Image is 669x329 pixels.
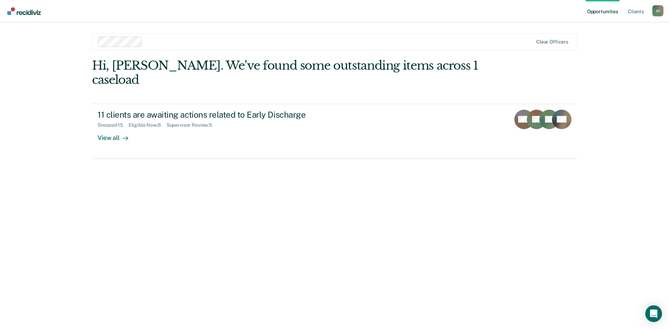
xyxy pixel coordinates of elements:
div: Hi, [PERSON_NAME]. We’ve found some outstanding items across 1 caseload [92,58,480,87]
button: Profile dropdown button [652,5,663,16]
a: 11 clients are awaiting actions related to Early DischargeSnoozed:15Eligible Now:6Supervisor Revi... [92,104,577,159]
div: Snoozed : 15 [98,122,129,128]
div: View all [98,128,137,142]
div: J N [652,5,663,16]
div: Supervisor Review : 5 [167,122,218,128]
div: Open Intercom Messenger [645,305,662,322]
div: Eligible Now : 6 [129,122,167,128]
div: Clear officers [536,39,568,45]
img: Recidiviz [7,7,41,15]
div: 11 clients are awaiting actions related to Early Discharge [98,110,342,120]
